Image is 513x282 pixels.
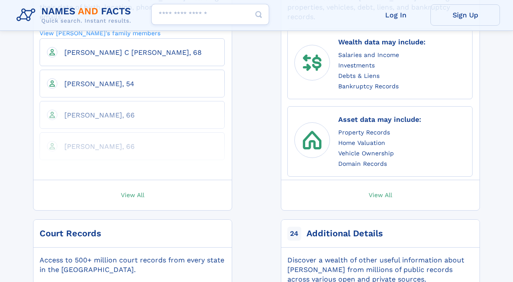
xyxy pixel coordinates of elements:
a: Home Valuation [338,138,385,147]
a: Property Records [338,128,390,137]
a: Log In [361,4,430,26]
div: Asset data may include: [338,114,421,125]
input: search input [151,4,269,25]
a: Bankruptcy Records [338,81,399,91]
div: Additional Details [306,228,383,240]
a: [PERSON_NAME], 66 [57,111,135,119]
a: Debts & Liens [338,71,380,80]
a: Investments [338,60,375,70]
a: View All [277,180,484,210]
span: [PERSON_NAME], 66 [64,111,135,119]
a: View [PERSON_NAME]'s family members [40,29,160,37]
span: View All [121,191,144,198]
div: Access to 500+ million court records from every state in the [GEOGRAPHIC_DATA]. [40,255,225,275]
img: Logo Names and Facts [13,3,138,27]
a: [PERSON_NAME], 54 [57,79,134,87]
div: Court Records [40,228,101,240]
span: View All [369,191,392,198]
a: Vehicle Ownership [338,148,394,158]
span: [PERSON_NAME], 54 [64,80,134,88]
a: View All [29,180,236,210]
a: Domain Records [338,159,387,168]
a: Sign Up [430,4,500,26]
div: Wealth data may include: [338,36,426,48]
img: wealth [298,49,326,77]
img: assets [298,126,326,154]
a: Salaries and Income [338,50,399,59]
span: 24 [287,227,301,241]
button: Search Button [248,4,269,25]
span: [PERSON_NAME] C [PERSON_NAME], 68 [64,48,202,57]
a: [PERSON_NAME], 66 [57,142,135,150]
a: [PERSON_NAME] C [PERSON_NAME], 68 [57,48,202,56]
span: [PERSON_NAME], 66 [64,142,135,151]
